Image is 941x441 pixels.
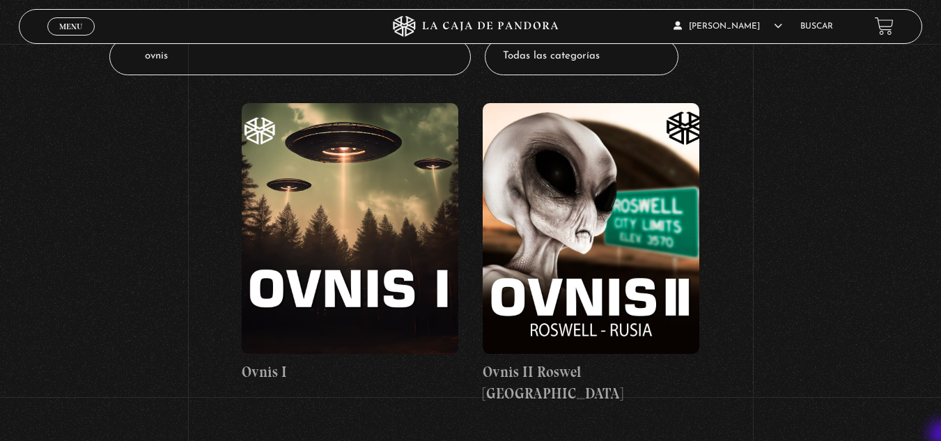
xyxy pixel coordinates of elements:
[483,361,699,405] h4: Ovnis II Roswel [GEOGRAPHIC_DATA]
[242,361,458,383] h4: Ovnis I
[59,22,82,31] span: Menu
[875,17,894,36] a: View your shopping cart
[483,103,699,405] a: Ovnis II Roswel [GEOGRAPHIC_DATA]
[485,7,678,39] h4: Categorías
[674,22,782,31] span: [PERSON_NAME]
[54,33,87,43] span: Cerrar
[800,22,833,31] a: Buscar
[109,7,471,39] h4: Buscar por nombre
[242,103,458,383] a: Ovnis I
